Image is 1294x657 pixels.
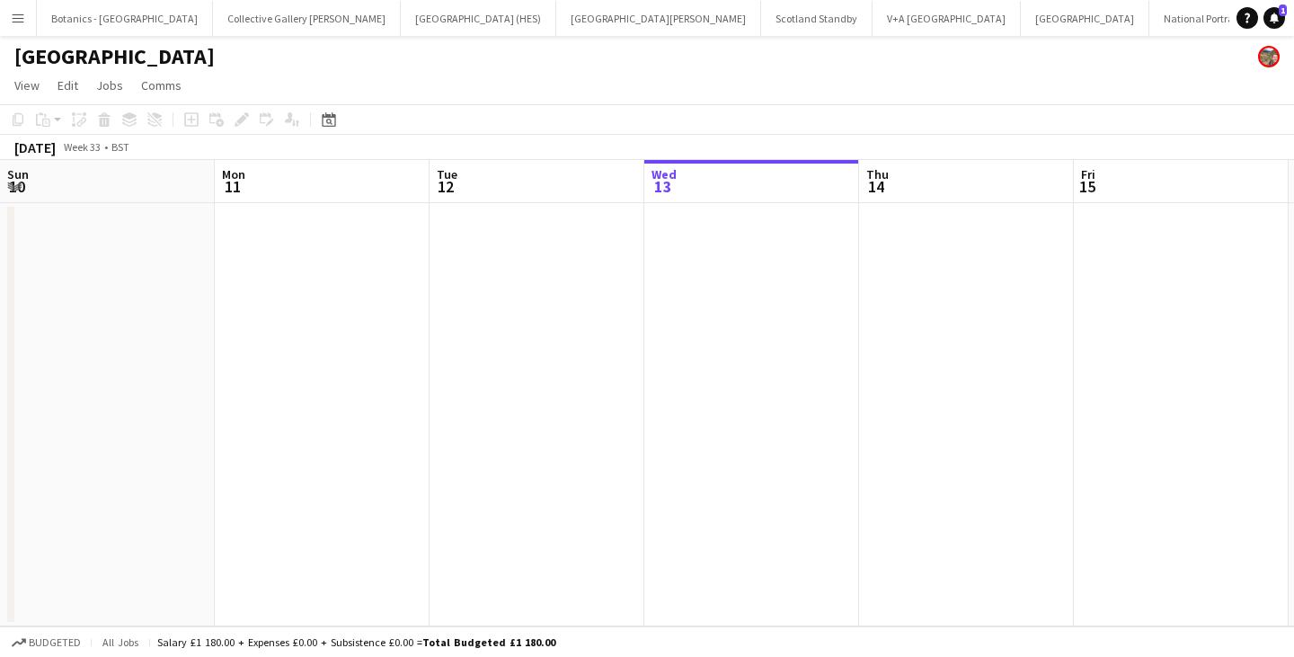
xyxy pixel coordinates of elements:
[7,74,47,97] a: View
[141,77,182,93] span: Comms
[50,74,85,97] a: Edit
[401,1,556,36] button: [GEOGRAPHIC_DATA] (HES)
[434,176,457,197] span: 12
[58,77,78,93] span: Edit
[14,43,215,70] h1: [GEOGRAPHIC_DATA]
[157,635,555,649] div: Salary £1 180.00 + Expenses £0.00 + Subsistence £0.00 =
[89,74,130,97] a: Jobs
[761,1,873,36] button: Scotland Standby
[7,166,29,182] span: Sun
[29,636,81,649] span: Budgeted
[37,1,213,36] button: Botanics - [GEOGRAPHIC_DATA]
[111,140,129,154] div: BST
[222,166,245,182] span: Mon
[866,166,889,182] span: Thu
[1081,166,1095,182] span: Fri
[96,77,123,93] span: Jobs
[99,635,142,649] span: All jobs
[873,1,1021,36] button: V+A [GEOGRAPHIC_DATA]
[14,77,40,93] span: View
[1279,4,1287,16] span: 1
[134,74,189,97] a: Comms
[651,166,677,182] span: Wed
[1078,176,1095,197] span: 15
[14,138,56,156] div: [DATE]
[1258,46,1280,67] app-user-avatar: Alyce Paton
[213,1,401,36] button: Collective Gallery [PERSON_NAME]
[59,140,104,154] span: Week 33
[9,633,84,653] button: Budgeted
[864,176,889,197] span: 14
[219,176,245,197] span: 11
[1263,7,1285,29] a: 1
[4,176,29,197] span: 10
[649,176,677,197] span: 13
[437,166,457,182] span: Tue
[556,1,761,36] button: [GEOGRAPHIC_DATA][PERSON_NAME]
[1021,1,1149,36] button: [GEOGRAPHIC_DATA]
[422,635,555,649] span: Total Budgeted £1 180.00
